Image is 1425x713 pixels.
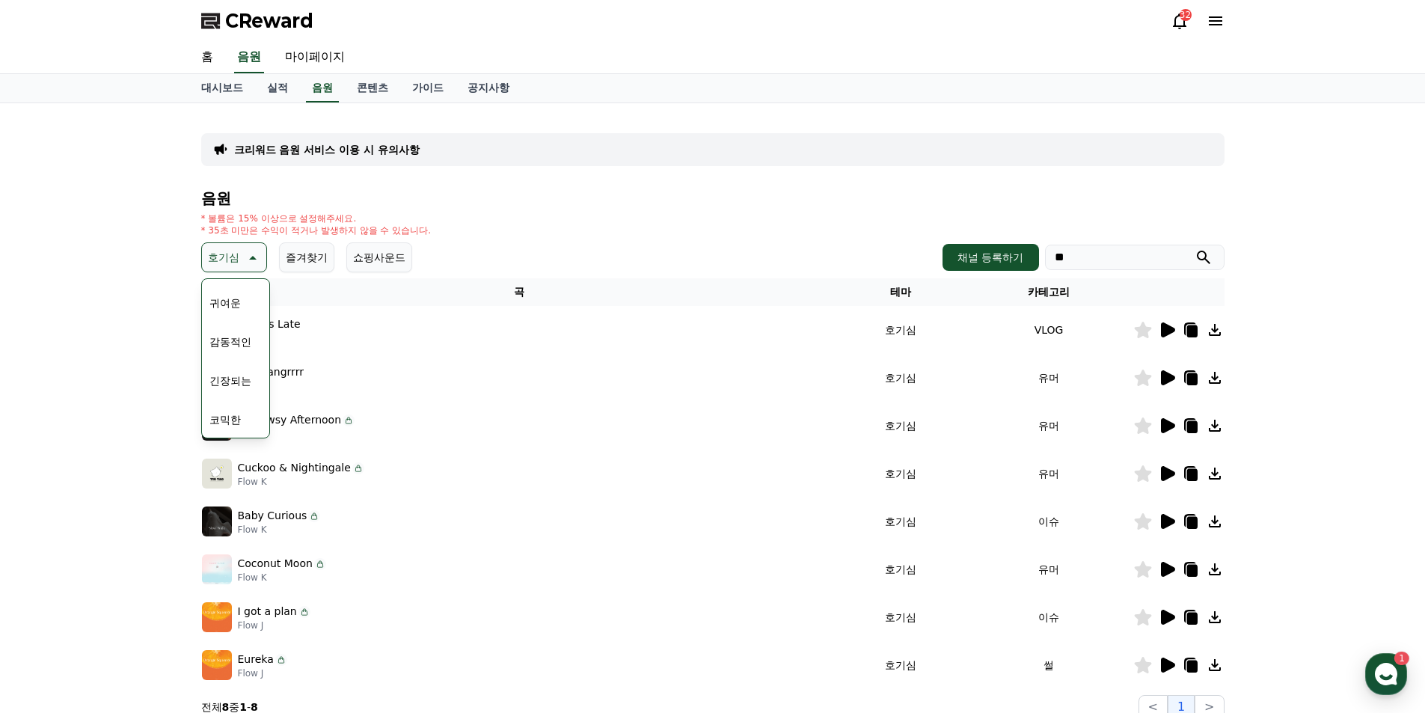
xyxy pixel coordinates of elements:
[201,278,837,306] th: 곡
[238,476,364,488] p: Flow K
[203,325,257,358] button: 감동적인
[137,498,155,509] span: 대화
[965,402,1133,450] td: 유머
[837,306,965,354] td: 호기심
[4,474,99,512] a: 홈
[837,402,965,450] td: 호기심
[837,498,965,545] td: 호기심
[189,42,225,73] a: 홈
[965,545,1133,593] td: 유머
[238,460,351,476] p: Cuckoo & Nightingale
[837,545,965,593] td: 호기심
[201,212,432,224] p: * 볼륨은 15% 이상으로 설정해주세요.
[231,497,249,509] span: 설정
[306,74,339,102] a: 음원
[234,142,420,157] a: 크리워드 음원 서비스 이용 시 유의사항
[279,242,334,272] button: 즐겨찾기
[837,450,965,498] td: 호기심
[203,364,257,397] button: 긴장되는
[965,450,1133,498] td: 유머
[456,74,521,102] a: 공지사항
[273,42,357,73] a: 마이페이지
[201,224,432,236] p: * 35초 미만은 수익이 적거나 발생하지 않을 수 있습니다.
[255,74,300,102] a: 실적
[238,524,321,536] p: Flow K
[837,641,965,689] td: 호기심
[943,244,1038,271] button: 채널 등록하기
[346,242,412,272] button: 쇼핑사운드
[203,403,247,436] button: 코믹한
[238,572,326,584] p: Flow K
[837,354,965,402] td: 호기심
[965,641,1133,689] td: 썰
[202,554,232,584] img: music
[238,652,274,667] p: Eureka
[225,9,313,33] span: CReward
[238,412,342,428] p: A Drowsy Afternoon
[99,474,193,512] a: 1대화
[202,459,232,489] img: music
[251,701,258,713] strong: 8
[238,619,310,631] p: Flow J
[201,190,1225,206] h4: 음원
[152,474,157,486] span: 1
[1171,12,1189,30] a: 32
[47,497,56,509] span: 홈
[238,556,313,572] p: Coconut Moon
[193,474,287,512] a: 설정
[201,9,313,33] a: CReward
[965,498,1133,545] td: 이슈
[234,42,264,73] a: 음원
[201,242,267,272] button: 호기심
[203,287,247,319] button: 귀여운
[202,507,232,536] img: music
[239,701,247,713] strong: 1
[202,650,232,680] img: music
[222,701,230,713] strong: 8
[238,380,304,392] p: CWY
[238,428,355,440] p: Flow K
[400,74,456,102] a: 가이드
[837,278,965,306] th: 테마
[965,354,1133,402] td: 유머
[238,508,307,524] p: Baby Curious
[208,247,239,268] p: 호기심
[238,604,297,619] p: I got a plan
[965,278,1133,306] th: 카테고리
[238,667,287,679] p: Flow J
[345,74,400,102] a: 콘텐츠
[1180,9,1192,21] div: 32
[238,364,304,380] p: Ting-Tangrrrr
[965,306,1133,354] td: VLOG
[202,602,232,632] img: music
[189,74,255,102] a: 대시보드
[965,593,1133,641] td: 이슈
[837,593,965,641] td: 호기심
